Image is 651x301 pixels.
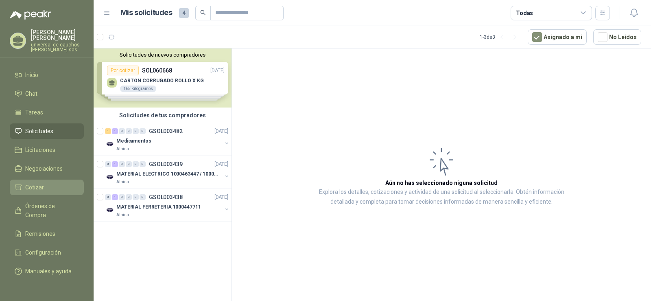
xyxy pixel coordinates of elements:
[10,198,84,223] a: Órdenes de Compra
[25,267,72,276] span: Manuales y ayuda
[528,29,587,45] button: Asignado a mi
[105,159,230,185] a: 0 1 0 0 0 0 GSOL003439[DATE] Company LogoMATERIAL ELECTRICO 1000463447 / 1000465800Alpina
[119,128,125,134] div: 0
[480,31,521,44] div: 1 - 3 de 3
[140,194,146,200] div: 0
[10,10,51,20] img: Logo peakr
[214,193,228,201] p: [DATE]
[116,179,129,185] p: Alpina
[149,161,183,167] p: GSOL003439
[25,145,55,154] span: Licitaciones
[313,187,570,207] p: Explora los detalles, cotizaciones y actividad de una solicitud al seleccionarla. Obtén informaci...
[593,29,641,45] button: No Leídos
[10,105,84,120] a: Tareas
[25,183,44,192] span: Cotizar
[105,192,230,218] a: 0 1 0 0 0 0 GSOL003438[DATE] Company LogoMATERIAL FERRETERIA 1000447711Alpina
[10,86,84,101] a: Chat
[112,128,118,134] div: 1
[25,127,53,136] span: Solicitudes
[105,172,115,182] img: Company Logo
[126,128,132,134] div: 0
[10,67,84,83] a: Inicio
[119,161,125,167] div: 0
[10,180,84,195] a: Cotizar
[133,161,139,167] div: 0
[385,178,498,187] h3: Aún no has seleccionado niguna solicitud
[120,7,173,19] h1: Mis solicitudes
[10,161,84,176] a: Negociaciones
[105,205,115,215] img: Company Logo
[25,70,38,79] span: Inicio
[126,161,132,167] div: 0
[105,139,115,149] img: Company Logo
[119,194,125,200] div: 0
[116,203,201,211] p: MATERIAL FERRETERIA 1000447711
[126,194,132,200] div: 0
[140,128,146,134] div: 0
[31,29,84,41] p: [PERSON_NAME] [PERSON_NAME]
[10,142,84,158] a: Licitaciones
[214,160,228,168] p: [DATE]
[112,161,118,167] div: 1
[10,226,84,242] a: Remisiones
[97,52,228,58] button: Solicitudes de nuevos compradores
[149,194,183,200] p: GSOL003438
[140,161,146,167] div: 0
[112,194,118,200] div: 1
[25,89,37,98] span: Chat
[214,127,228,135] p: [DATE]
[516,9,533,18] div: Todas
[10,245,84,260] a: Configuración
[25,248,61,257] span: Configuración
[116,137,151,145] p: Medicamentos
[94,108,232,123] div: Solicitudes de tus compradores
[25,229,55,238] span: Remisiones
[10,123,84,139] a: Solicitudes
[105,194,111,200] div: 0
[31,42,84,52] p: universal de cauchos [PERSON_NAME] sas
[116,170,218,178] p: MATERIAL ELECTRICO 1000463447 / 1000465800
[105,161,111,167] div: 0
[116,146,129,152] p: Alpina
[133,128,139,134] div: 0
[116,212,129,218] p: Alpina
[10,264,84,279] a: Manuales y ayuda
[94,48,232,108] div: Solicitudes de nuevos compradoresPor cotizarSOL060668[DATE] CARTON CORRUGADO ROLLO X KG165 Kilogr...
[179,8,189,18] span: 4
[105,126,230,152] a: 1 1 0 0 0 0 GSOL003482[DATE] Company LogoMedicamentosAlpina
[25,202,76,220] span: Órdenes de Compra
[133,194,139,200] div: 0
[25,108,43,117] span: Tareas
[25,164,63,173] span: Negociaciones
[105,128,111,134] div: 1
[200,10,206,15] span: search
[149,128,183,134] p: GSOL003482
